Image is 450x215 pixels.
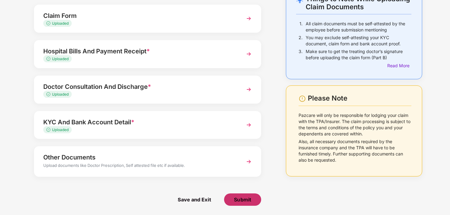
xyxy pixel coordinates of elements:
[52,56,69,61] span: Uploaded
[299,139,411,163] p: Also, all necessary documents required by the insurance company and the TPA will have to be furni...
[43,162,235,170] div: Upload documents like Doctor Prescription, Self attested file etc if available.
[172,193,217,206] span: Save and Exit
[43,152,235,162] div: Other Documents
[52,21,69,26] span: Uploaded
[52,92,69,97] span: Uploaded
[43,11,235,21] div: Claim Form
[387,62,411,69] div: Read More
[46,57,52,61] img: svg+xml;base64,PHN2ZyB4bWxucz0iaHR0cDovL3d3dy53My5vcmcvMjAwMC9zdmciIHdpZHRoPSIxMy4zMzMiIGhlaWdodD...
[43,46,235,56] div: Hospital Bills And Payment Receipt
[243,119,254,130] img: svg+xml;base64,PHN2ZyBpZD0iTmV4dCIgeG1sbnM9Imh0dHA6Ly93d3cudzMub3JnLzIwMDAvc3ZnIiB3aWR0aD0iMzYiIG...
[234,196,252,203] span: Submit
[308,94,411,102] div: Please Note
[52,127,69,132] span: Uploaded
[299,21,303,33] p: 1.
[43,82,235,92] div: Doctor Consultation And Discharge
[299,95,306,102] img: svg+xml;base64,PHN2ZyBpZD0iV2FybmluZ18tXzI0eDI0IiBkYXRhLW5hbWU9Ildhcm5pbmcgLSAyNHgyNCIgeG1sbnM9Im...
[43,117,235,127] div: KYC And Bank Account Detail
[299,112,411,137] p: Pazcare will only be responsible for lodging your claim with the TPA/Insurer. The claim processin...
[306,21,411,33] p: All claim documents must be self-attested by the employee before submission mentioning
[306,48,411,61] p: Make sure to get the treating doctor’s signature before uploading the claim form (Part B)
[243,48,254,60] img: svg+xml;base64,PHN2ZyBpZD0iTmV4dCIgeG1sbnM9Imh0dHA6Ly93d3cudzMub3JnLzIwMDAvc3ZnIiB3aWR0aD0iMzYiIG...
[46,92,52,96] img: svg+xml;base64,PHN2ZyB4bWxucz0iaHR0cDovL3d3dy53My5vcmcvMjAwMC9zdmciIHdpZHRoPSIxMy4zMzMiIGhlaWdodD...
[243,13,254,24] img: svg+xml;base64,PHN2ZyBpZD0iTmV4dCIgeG1sbnM9Imh0dHA6Ly93d3cudzMub3JnLzIwMDAvc3ZnIiB3aWR0aD0iMzYiIG...
[243,84,254,95] img: svg+xml;base64,PHN2ZyBpZD0iTmV4dCIgeG1sbnM9Imh0dHA6Ly93d3cudzMub3JnLzIwMDAvc3ZnIiB3aWR0aD0iMzYiIG...
[224,193,261,206] button: Submit
[306,35,411,47] p: You may exclude self-attesting your KYC document, claim form and bank account proof.
[299,35,303,47] p: 2.
[299,48,303,61] p: 3.
[46,21,52,25] img: svg+xml;base64,PHN2ZyB4bWxucz0iaHR0cDovL3d3dy53My5vcmcvMjAwMC9zdmciIHdpZHRoPSIxMy4zMzMiIGhlaWdodD...
[243,156,254,167] img: svg+xml;base64,PHN2ZyBpZD0iTmV4dCIgeG1sbnM9Imh0dHA6Ly93d3cudzMub3JnLzIwMDAvc3ZnIiB3aWR0aD0iMzYiIG...
[46,128,52,132] img: svg+xml;base64,PHN2ZyB4bWxucz0iaHR0cDovL3d3dy53My5vcmcvMjAwMC9zdmciIHdpZHRoPSIxMy4zMzMiIGhlaWdodD...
